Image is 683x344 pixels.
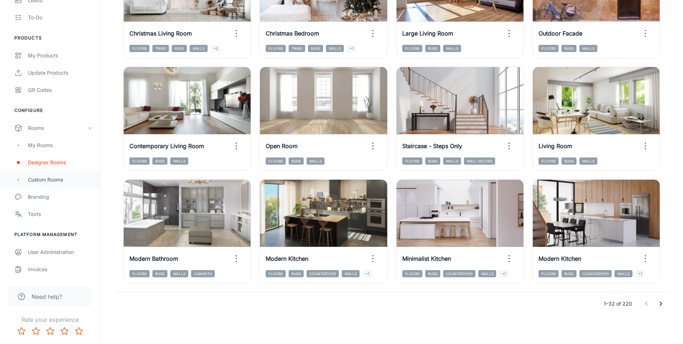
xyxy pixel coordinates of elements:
span: Walls [307,157,324,165]
span: Walls [443,157,461,165]
span: Rugs [561,270,577,277]
span: Rugs [172,45,187,52]
h6: Outdoor Facade [539,29,582,38]
span: Walls [478,270,496,277]
span: Rugs [308,45,323,52]
span: Rugs [425,270,440,277]
h6: Contemporary Living Room [129,142,204,150]
h6: Minimalist Kitchen [402,254,451,263]
span: Walls [615,270,632,277]
span: Rugs [425,157,440,165]
h6: Modern Kitchen [266,254,308,263]
span: Walls [170,157,188,165]
span: Floors [266,270,286,277]
h6: Christmas Bedroom [266,29,319,38]
div: My Products [28,52,93,60]
span: Rugs [152,270,167,277]
button: Rate 2 star [29,324,43,338]
div: Texts [28,210,93,218]
span: Need help? [32,292,62,301]
span: Countertops [307,270,339,277]
h6: Staircase - Steps Only [402,142,462,150]
h6: Christmas Living Room [129,29,192,38]
button: Rate 3 star [43,324,57,338]
span: Walls [190,45,208,52]
span: Wall Decors [464,157,495,165]
span: Walls [326,45,344,52]
span: Trims [152,45,169,52]
span: Floors [402,270,422,277]
span: Floors [539,270,559,277]
h6: Living Room [539,142,572,150]
button: Rate 4 star [57,324,72,338]
span: Countertops [579,270,612,277]
button: Go to next page [654,297,668,311]
div: User Administration [28,248,93,256]
span: Floors [539,45,559,52]
div: Custom Rooms [28,176,93,184]
div: To-do [28,14,93,22]
div: QR Codes [28,86,93,94]
span: Rugs [561,157,577,165]
span: Floors [266,157,286,165]
span: Floors [129,270,150,277]
span: Floors [539,157,559,165]
span: +1 [499,270,509,277]
div: Invoices [28,265,93,273]
h6: Modern Bathroom [129,254,178,263]
button: Rate 5 star [72,324,86,338]
div: Rooms [28,124,87,132]
span: +2 [210,45,221,52]
span: Cabinets [191,270,215,277]
span: Floors [402,45,422,52]
p: 1–32 of 220 [604,300,632,308]
span: Floors [266,45,286,52]
span: Trims [289,45,305,52]
span: Floors [402,157,422,165]
span: Floors [129,157,150,165]
h6: Modern Kitchen [539,254,581,263]
span: +1 [635,270,645,277]
div: Branding [28,193,93,201]
span: Rugs [561,45,577,52]
span: Countertops [443,270,475,277]
h6: Large Living Room [402,29,453,38]
span: Floors [129,45,150,52]
span: Walls [443,45,461,52]
div: Designer Rooms [28,159,93,166]
h6: Open Room [266,142,298,150]
span: +1 [362,270,372,277]
p: Rate your experience [6,315,94,324]
div: My Rooms [28,141,93,149]
span: Walls [342,270,360,277]
span: Walls [579,45,597,52]
span: Walls [170,270,188,277]
span: Walls [579,157,597,165]
span: Rugs [289,270,304,277]
button: Rate 1 star [14,324,29,338]
span: Rugs [152,157,167,165]
span: Rugs [289,157,304,165]
div: Update Products [28,69,93,77]
span: Rugs [425,45,440,52]
span: +1 [347,45,356,52]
